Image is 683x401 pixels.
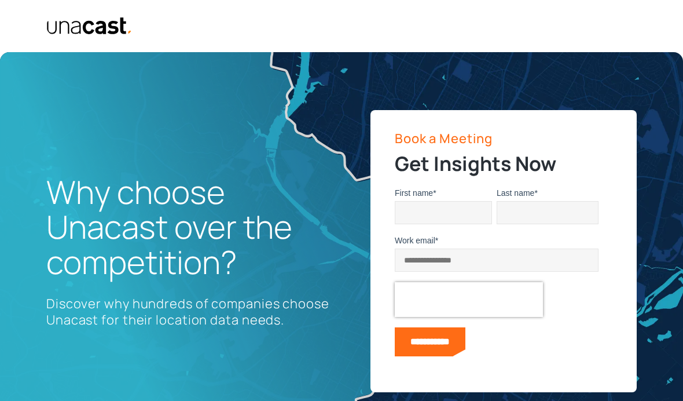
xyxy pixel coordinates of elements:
[41,17,133,35] a: home
[395,282,543,317] iframe: reCAPTCHA
[497,188,534,198] span: Last name
[46,17,133,35] img: Unacast text logo
[395,131,605,146] p: Book a Meeting
[395,151,605,176] h2: Get Insights Now
[46,174,336,280] h1: Why choose Unacast over the competition?
[46,296,336,328] p: Discover why hundreds of companies choose Unacast for their location data needs.
[395,236,435,245] span: Work email
[395,188,433,198] span: First name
